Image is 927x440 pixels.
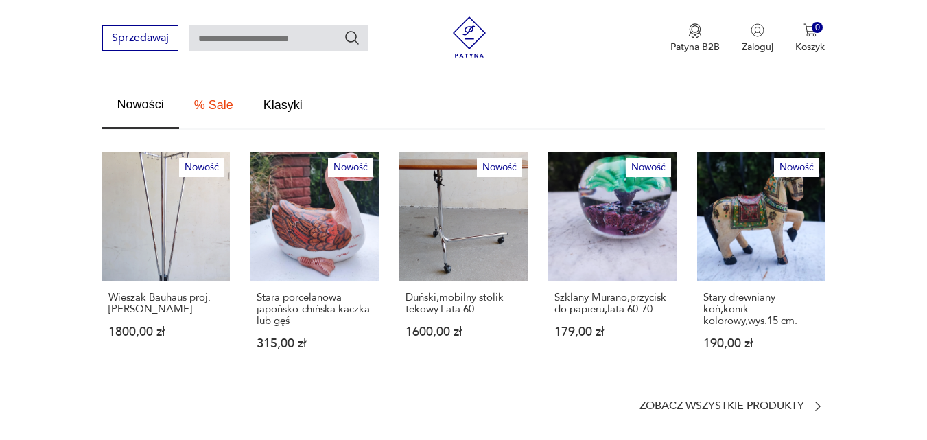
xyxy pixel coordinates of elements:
[751,23,764,37] img: Ikonka użytkownika
[344,30,360,46] button: Szukaj
[250,152,379,376] a: NowośćStara porcelanowa japońsko-chińska kaczka lub gęśStara porcelanowa japońsko-chińska kaczka ...
[703,292,819,327] p: Stary drewniany koń,konik kolorowy,wys.15 cm.
[108,326,224,338] p: 1800,00 zł
[670,40,720,54] p: Patyna B2B
[670,23,720,54] a: Ikona medaluPatyna B2B
[812,22,823,34] div: 0
[742,23,773,54] button: Zaloguj
[703,338,819,349] p: 190,00 zł
[108,292,224,315] p: Wieszak Bauhaus proj.[PERSON_NAME].
[554,292,670,315] p: Szklany Murano,przycisk do papieru,lata 60-70
[194,99,233,111] span: % Sale
[554,326,670,338] p: 179,00 zł
[688,23,702,38] img: Ikona medalu
[697,152,825,376] a: NowośćStary drewniany koń,konik kolorowy,wys.15 cm.Stary drewniany koń,konik kolorowy,wys.15 cm.1...
[102,34,178,44] a: Sprzedawaj
[406,326,521,338] p: 1600,00 zł
[803,23,817,37] img: Ikona koszyka
[257,338,373,349] p: 315,00 zł
[102,25,178,51] button: Sprzedawaj
[639,400,825,413] a: Zobacz wszystkie produkty
[548,152,677,376] a: NowośćSzklany Murano,przycisk do papieru,lata 60-70Szklany Murano,przycisk do papieru,lata 60-701...
[795,40,825,54] p: Koszyk
[742,40,773,54] p: Zaloguj
[406,292,521,315] p: Duński,mobilny stolik tekowy.Lata 60
[263,99,303,111] span: Klasyki
[639,402,804,410] p: Zobacz wszystkie produkty
[102,152,231,376] a: NowośćWieszak Bauhaus proj.Willy Van der Meeren.Wieszak Bauhaus proj.[PERSON_NAME].1800,00 zł
[399,152,528,376] a: NowośćDuński,mobilny stolik tekowy.Lata 60Duński,mobilny stolik tekowy.Lata 601600,00 zł
[117,98,164,111] span: Nowości
[795,23,825,54] button: 0Koszyk
[449,16,490,58] img: Patyna - sklep z meblami i dekoracjami vintage
[257,292,373,327] p: Stara porcelanowa japońsko-chińska kaczka lub gęś
[670,23,720,54] button: Patyna B2B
